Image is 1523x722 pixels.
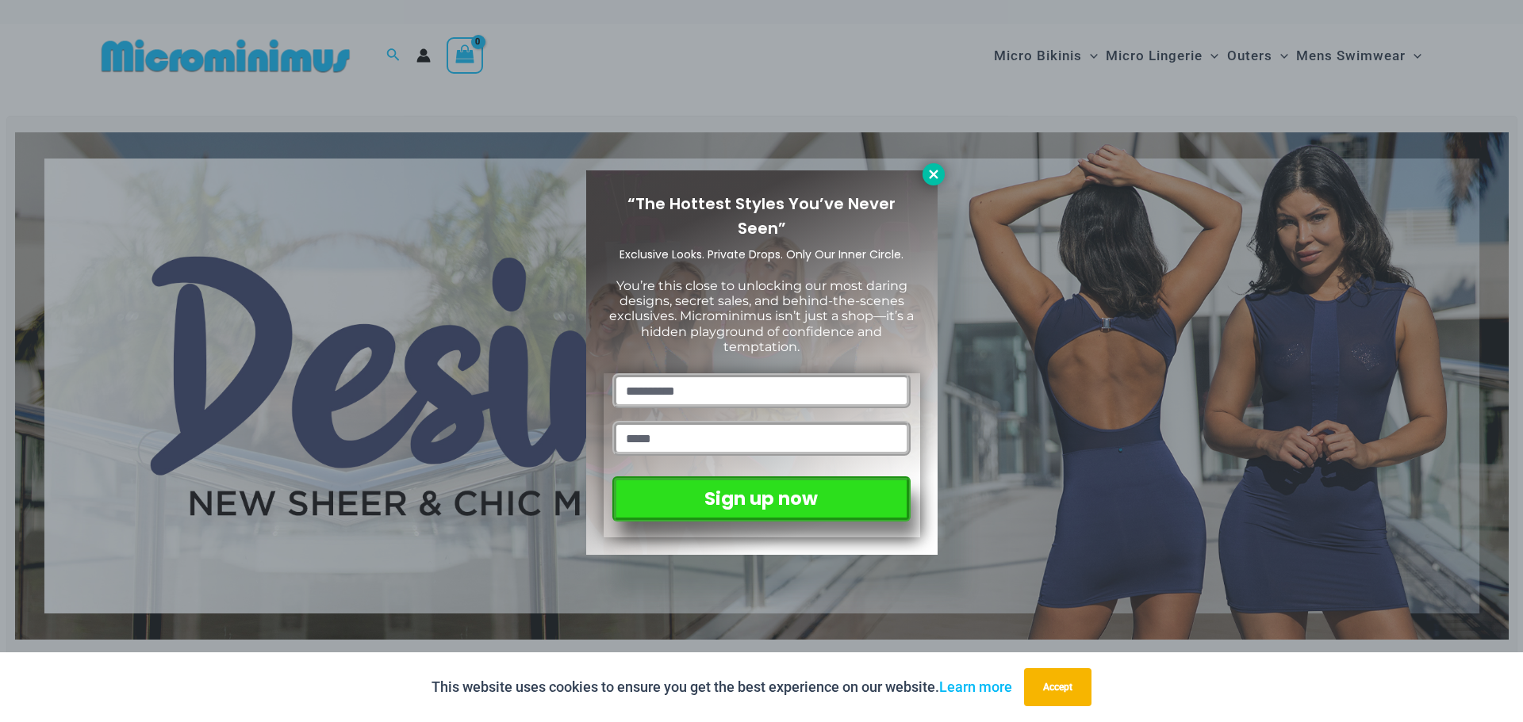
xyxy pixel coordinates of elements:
[432,675,1012,699] p: This website uses cookies to ensure you get the best experience on our website.
[609,278,914,354] span: You’re this close to unlocking our most daring designs, secret sales, and behind-the-scenes exclu...
[939,678,1012,695] a: Learn more
[612,476,910,521] button: Sign up now
[1024,668,1091,706] button: Accept
[923,163,945,185] button: Close
[627,193,896,239] span: “The Hottest Styles You’ve Never Seen”
[620,246,903,262] span: Exclusive Looks. Private Drops. Only Our Inner Circle.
